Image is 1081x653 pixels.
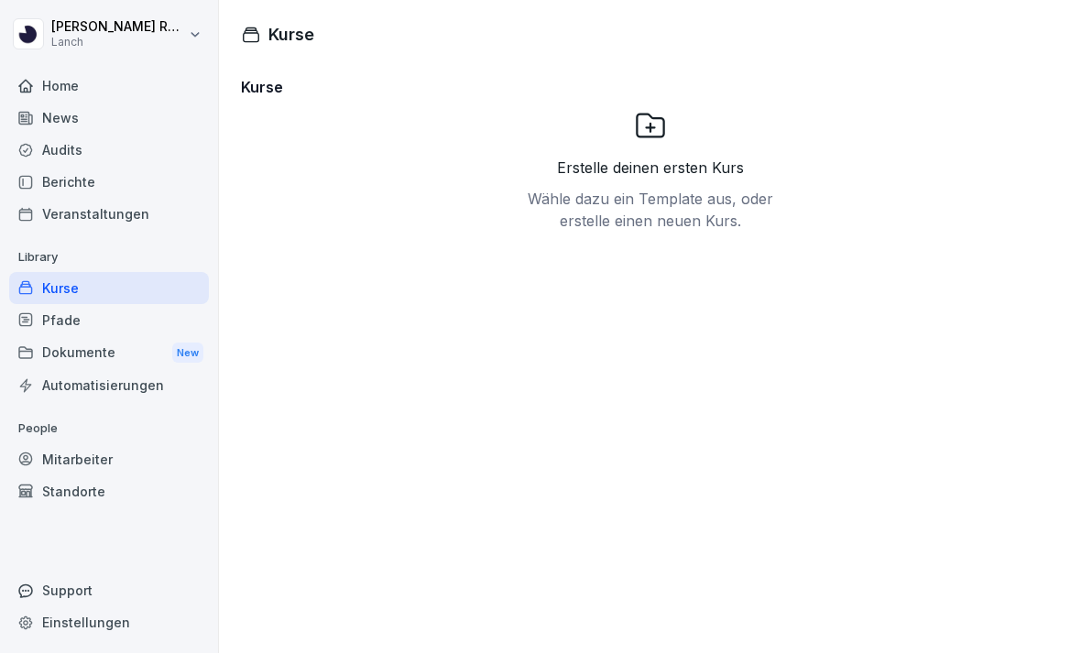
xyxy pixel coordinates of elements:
a: DokumenteNew [9,336,209,370]
a: Berichte [9,166,209,198]
a: Home [9,70,209,102]
p: Wähle dazu ein Template aus, oder erstelle einen neuen Kurs. [522,188,779,232]
p: Erstelle deinen ersten Kurs [557,157,744,179]
p: [PERSON_NAME] Renner [51,19,185,35]
h1: Kurse [268,22,314,47]
a: Einstellungen [9,606,209,638]
a: Kurse [9,272,209,304]
a: Standorte [9,475,209,507]
a: Audits [9,134,209,166]
h3: Kurse [241,76,1059,98]
div: Support [9,574,209,606]
a: News [9,102,209,134]
div: New [172,343,203,364]
a: Mitarbeiter [9,443,209,475]
a: Veranstaltungen [9,198,209,230]
a: Pfade [9,304,209,336]
p: People [9,414,209,443]
a: Automatisierungen [9,369,209,401]
div: Dokumente [9,336,209,370]
p: Library [9,243,209,272]
p: Lanch [51,36,185,49]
